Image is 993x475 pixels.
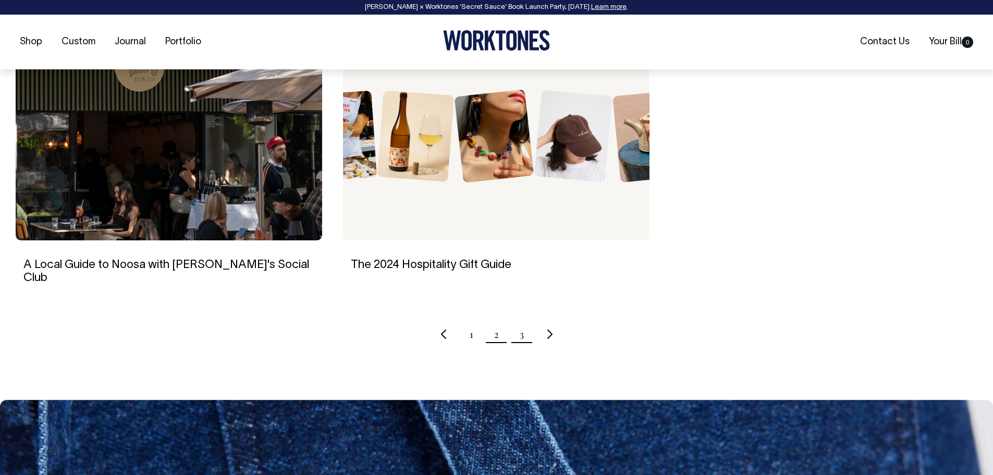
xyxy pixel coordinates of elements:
[925,33,977,51] a: Your Bill0
[470,321,473,347] a: Page 1
[351,260,511,270] a: The 2024 Hospitality Gift Guide
[856,33,914,51] a: Contact Us
[545,321,553,347] a: Next page
[520,321,524,347] a: Page 3
[440,321,449,347] a: Previous page
[57,33,100,51] a: Custom
[16,32,322,240] img: A Local Guide to Noosa with Theo's Social Club
[23,260,309,283] a: A Local Guide to Noosa with [PERSON_NAME]'s Social Club
[10,4,983,11] div: [PERSON_NAME] × Worktones ‘Secret Sauce’ Book Launch Party, [DATE]. .
[161,33,205,51] a: Portfolio
[962,36,973,48] span: 0
[16,321,977,347] nav: Pagination
[343,32,649,240] img: The 2024 Hospitality Gift Guide
[494,321,499,347] span: Page 2
[111,33,150,51] a: Journal
[591,4,627,10] a: Learn more
[16,33,46,51] a: Shop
